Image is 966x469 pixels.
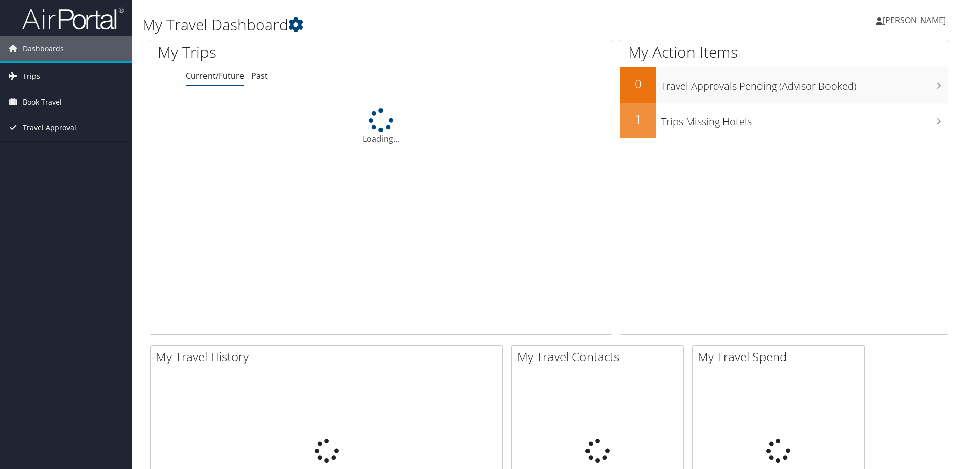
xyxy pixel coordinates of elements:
[158,42,412,63] h1: My Trips
[150,108,612,145] div: Loading...
[23,63,40,89] span: Trips
[876,5,956,36] a: [PERSON_NAME]
[517,348,683,365] h2: My Travel Contacts
[251,70,268,81] a: Past
[186,70,244,81] a: Current/Future
[661,110,948,129] h3: Trips Missing Hotels
[23,36,64,61] span: Dashboards
[142,14,684,36] h1: My Travel Dashboard
[883,15,946,26] span: [PERSON_NAME]
[698,348,864,365] h2: My Travel Spend
[620,75,656,92] h2: 0
[620,67,948,103] a: 0Travel Approvals Pending (Advisor Booked)
[661,74,948,93] h3: Travel Approvals Pending (Advisor Booked)
[620,111,656,128] h2: 1
[620,42,948,63] h1: My Action Items
[22,7,124,30] img: airportal-logo.png
[620,103,948,138] a: 1Trips Missing Hotels
[23,115,76,141] span: Travel Approval
[156,348,502,365] h2: My Travel History
[23,89,62,115] span: Book Travel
